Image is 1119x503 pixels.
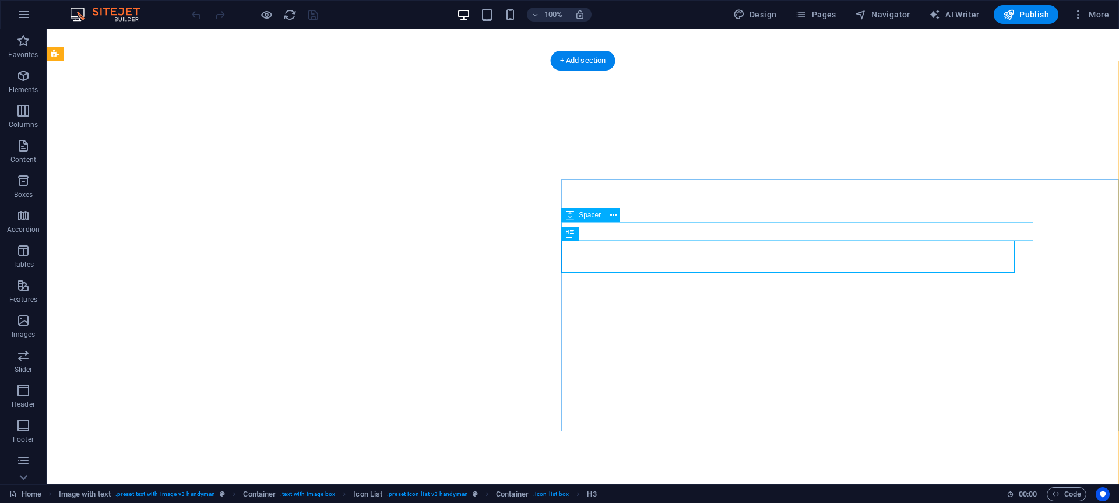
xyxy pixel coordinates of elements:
[1068,5,1114,24] button: More
[1096,487,1110,501] button: Usercentrics
[10,155,36,164] p: Content
[13,470,34,479] p: Forms
[15,365,33,374] p: Slider
[579,212,601,219] span: Spacer
[929,9,980,20] span: AI Writer
[1072,9,1109,20] span: More
[14,190,33,199] p: Boxes
[280,487,335,501] span: . text-with-image-box
[527,8,568,22] button: 100%
[59,487,111,501] span: Click to select. Double-click to edit
[551,51,615,71] div: + Add section
[729,5,782,24] button: Design
[7,225,40,234] p: Accordion
[994,5,1058,24] button: Publish
[587,487,596,501] span: Click to select. Double-click to edit
[387,487,468,501] span: . preset-icon-list-v3-handyman
[1027,490,1029,498] span: :
[1019,487,1037,501] span: 00 00
[473,491,478,497] i: This element is a customizable preset
[47,29,1119,484] iframe: To enrich screen reader interactions, please activate Accessibility in Grammarly extension settings
[59,487,597,501] nav: breadcrumb
[496,487,529,501] span: Click to select. Double-click to edit
[575,9,585,20] i: On resize automatically adjust zoom level to fit chosen device.
[243,487,276,501] span: Click to select. Double-click to edit
[924,5,984,24] button: AI Writer
[283,8,297,22] button: reload
[1007,487,1037,501] h6: Session time
[12,400,35,409] p: Header
[9,120,38,129] p: Columns
[9,295,37,304] p: Features
[115,487,215,501] span: . preset-text-with-image-v3-handyman
[544,8,563,22] h6: 100%
[790,5,840,24] button: Pages
[729,5,782,24] div: Design (Ctrl+Alt+Y)
[353,487,382,501] span: Click to select. Double-click to edit
[850,5,915,24] button: Navigator
[9,487,41,501] a: Click to cancel selection. Double-click to open Pages
[733,9,777,20] span: Design
[1052,487,1081,501] span: Code
[1047,487,1086,501] button: Code
[8,50,38,59] p: Favorites
[533,487,569,501] span: . icon-list-box
[9,85,38,94] p: Elements
[283,8,297,22] i: Reload page
[1003,9,1049,20] span: Publish
[855,9,910,20] span: Navigator
[67,8,154,22] img: Editor Logo
[795,9,836,20] span: Pages
[12,330,36,339] p: Images
[13,435,34,444] p: Footer
[220,491,225,497] i: This element is a customizable preset
[259,8,273,22] button: Click here to leave preview mode and continue editing
[13,260,34,269] p: Tables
